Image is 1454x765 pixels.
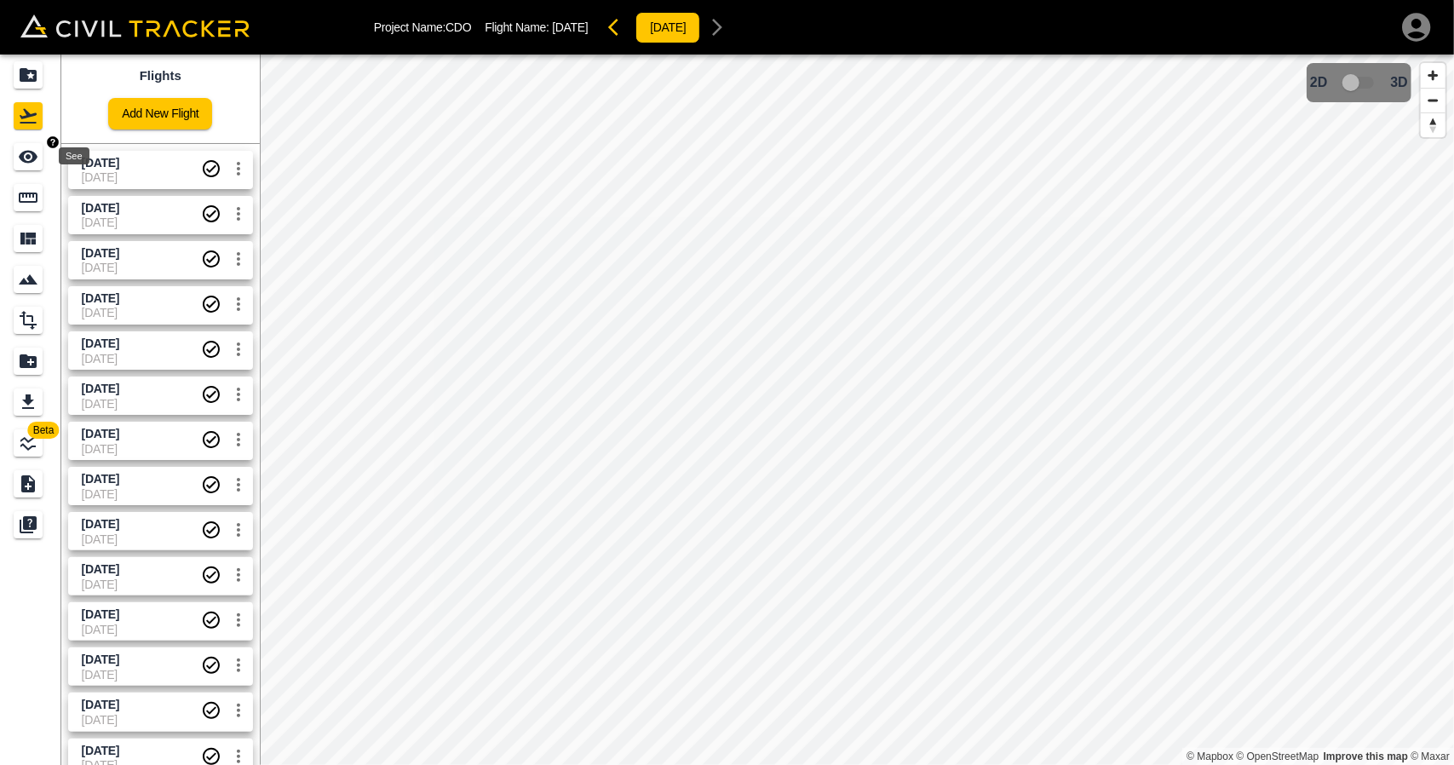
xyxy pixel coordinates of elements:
button: Zoom out [1421,88,1445,112]
div: See [59,147,89,164]
button: Reset bearing to north [1421,112,1445,137]
canvas: Map [260,55,1454,765]
p: Project Name: CDO [374,20,472,34]
span: 3D model not uploaded yet [1335,66,1384,99]
img: Civil Tracker [20,14,250,38]
a: Maxar [1411,751,1450,762]
button: [DATE] [635,12,700,43]
button: Zoom in [1421,63,1445,88]
a: OpenStreetMap [1237,751,1319,762]
p: Flight Name: [485,20,588,34]
span: 2D [1310,75,1327,90]
a: Map feedback [1324,751,1408,762]
a: Mapbox [1187,751,1233,762]
span: 3D [1391,75,1408,90]
span: [DATE] [552,20,588,34]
